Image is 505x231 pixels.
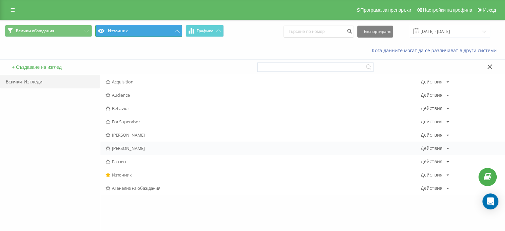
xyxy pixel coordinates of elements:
[197,29,213,33] span: Графика
[423,7,472,13] span: Настройки на профила
[357,26,393,38] button: Експортиране
[421,79,443,84] div: Действия
[483,7,496,13] span: Изход
[106,93,421,97] span: Audience
[186,25,224,37] button: Графика
[482,193,498,209] div: Open Intercom Messenger
[106,133,421,137] span: [PERSON_NAME]
[421,119,443,124] div: Действия
[16,28,54,34] span: Всички обаждания
[372,47,500,54] a: Кога данните могат да се различават в други системи
[106,186,421,190] span: AI анализ на обаждания
[360,7,411,13] span: Програма за препоръки
[421,93,443,97] div: Действия
[5,25,92,37] button: Всички обаждания
[10,64,64,70] button: + Създаване на изглед
[421,146,443,151] div: Действия
[421,186,443,190] div: Действия
[106,159,421,164] span: Главен
[106,119,421,124] span: For Supervisor
[95,25,182,37] button: Източник
[106,79,421,84] span: Acquisition
[421,133,443,137] div: Действия
[421,159,443,164] div: Действия
[421,106,443,111] div: Действия
[0,75,100,88] div: Всички Изгледи
[106,173,421,177] span: Източник
[421,173,443,177] div: Действия
[485,64,495,71] button: Избери
[106,146,421,151] span: [PERSON_NAME]
[284,26,354,38] input: Търсене по номер
[106,106,421,111] span: Behavior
